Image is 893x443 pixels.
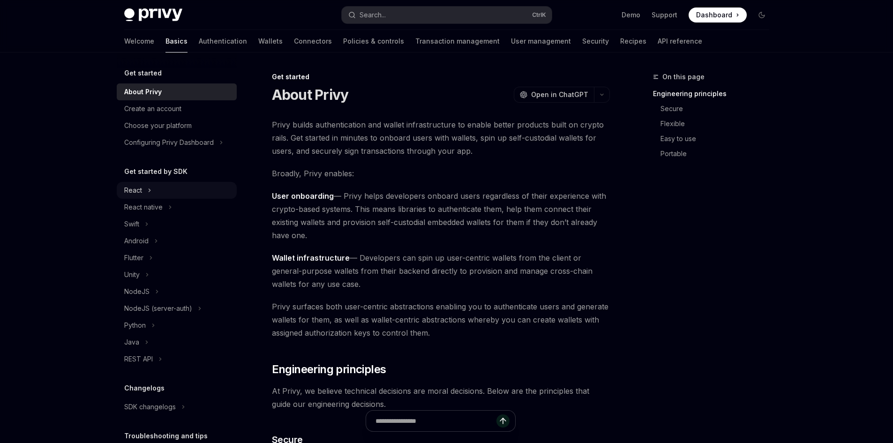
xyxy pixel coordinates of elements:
strong: Wallet infrastructure [272,253,350,263]
a: Secure [660,101,777,116]
a: Create an account [117,100,237,117]
span: Open in ChatGPT [531,90,588,99]
h1: About Privy [272,86,349,103]
button: Send message [496,414,510,428]
span: Ctrl K [532,11,546,19]
a: Portable [660,146,777,161]
div: Search... [360,9,386,21]
div: Android [124,235,149,247]
a: Easy to use [660,131,777,146]
h5: Get started by SDK [124,166,188,177]
h5: Get started [124,68,162,79]
h5: Changelogs [124,383,165,394]
div: Unity [124,269,140,280]
strong: User onboarding [272,191,334,201]
a: Policies & controls [343,30,404,53]
div: Python [124,320,146,331]
span: Privy builds authentication and wallet infrastructure to enable better products built on crypto r... [272,118,610,158]
a: Recipes [620,30,646,53]
span: On this page [662,71,705,83]
div: Swift [124,218,139,230]
div: React [124,185,142,196]
a: Security [582,30,609,53]
a: Demo [622,10,640,20]
span: At Privy, we believe technical decisions are moral decisions. Below are the principles that guide... [272,384,610,411]
div: About Privy [124,86,162,98]
div: Configuring Privy Dashboard [124,137,214,148]
a: Authentication [199,30,247,53]
div: Java [124,337,139,348]
button: Toggle dark mode [754,8,769,23]
h5: Troubleshooting and tips [124,430,208,442]
a: Flexible [660,116,777,131]
a: API reference [658,30,702,53]
span: Privy surfaces both user-centric abstractions enabling you to authenticate users and generate wal... [272,300,610,339]
a: About Privy [117,83,237,100]
span: — Developers can spin up user-centric wallets from the client or general-purpose wallets from the... [272,251,610,291]
div: Choose your platform [124,120,192,131]
a: Connectors [294,30,332,53]
div: REST API [124,353,153,365]
span: Broadly, Privy enables: [272,167,610,180]
div: NodeJS [124,286,150,297]
div: Create an account [124,103,181,114]
div: SDK changelogs [124,401,176,413]
span: Engineering principles [272,362,386,377]
div: Get started [272,72,610,82]
a: Basics [165,30,188,53]
img: dark logo [124,8,182,22]
span: — Privy helps developers onboard users regardless of their experience with crypto-based systems. ... [272,189,610,242]
a: User management [511,30,571,53]
div: NodeJS (server-auth) [124,303,192,314]
button: Search...CtrlK [342,7,552,23]
a: Transaction management [415,30,500,53]
a: Wallets [258,30,283,53]
a: Welcome [124,30,154,53]
a: Choose your platform [117,117,237,134]
span: Dashboard [696,10,732,20]
div: React native [124,202,163,213]
a: Dashboard [689,8,747,23]
button: Open in ChatGPT [514,87,594,103]
a: Support [652,10,677,20]
a: Engineering principles [653,86,777,101]
div: Flutter [124,252,143,263]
